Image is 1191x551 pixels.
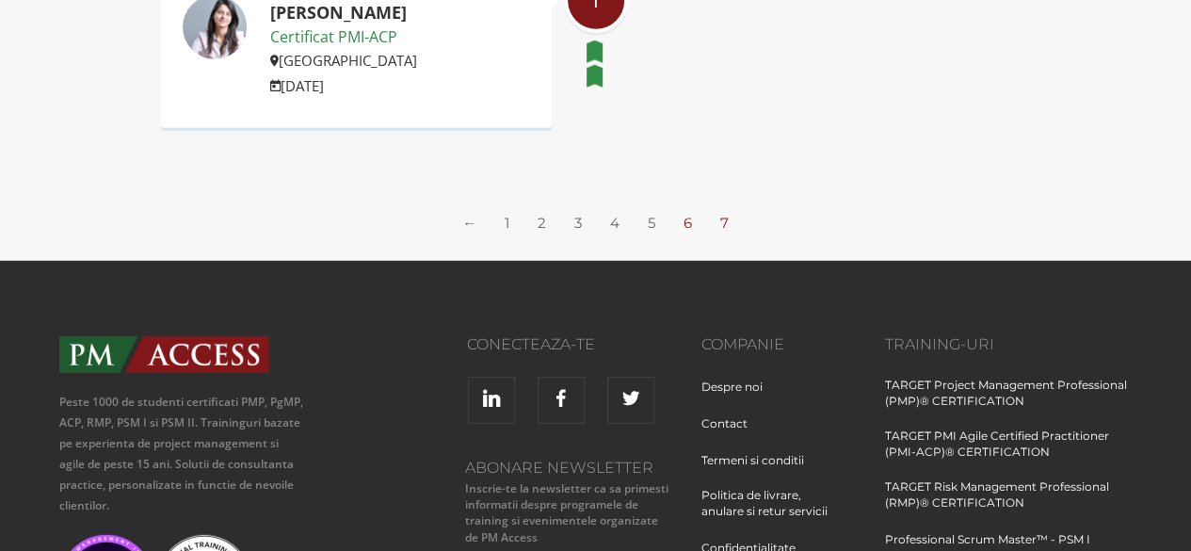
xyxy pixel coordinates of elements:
[505,214,509,232] a: 1
[460,480,673,545] small: Inscrie-te la newsletter ca sa primesti informatii despre programele de training si evenimentele ...
[270,49,417,72] p: [GEOGRAPHIC_DATA]
[460,460,673,477] h3: Abonare Newsletter
[270,4,417,23] h2: [PERSON_NAME]
[684,214,692,232] a: 6
[885,377,1133,428] a: TARGET Project Management Professional (PMP)® CERTIFICATION
[648,214,655,232] a: 5
[334,336,595,353] h3: Conecteaza-te
[701,452,818,487] a: Termeni si conditii
[270,74,417,97] p: [DATE]
[59,392,307,516] p: Peste 1000 de studenti certificati PMP, PgMP, ACP, RMP, PSM I si PSM II. Traininguri bazate pe ex...
[885,428,1133,478] a: TARGET PMI Agile Certified Practitioner (PMI-ACP)® CERTIFICATION
[538,214,546,232] a: 2
[574,214,582,232] a: 3
[701,336,857,353] h3: Companie
[701,487,857,538] a: Politica de livrare, anulare si retur servicii
[701,415,762,450] a: Contact
[59,336,269,373] img: PMAccess
[720,214,729,232] span: 7
[885,336,1133,353] h3: Training-uri
[462,214,476,232] a: ←
[270,25,417,50] p: Certificat PMI-ACP
[701,379,777,413] a: Despre noi
[885,478,1133,529] a: TARGET Risk Management Professional (RMP)® CERTIFICATION
[610,214,620,232] a: 4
